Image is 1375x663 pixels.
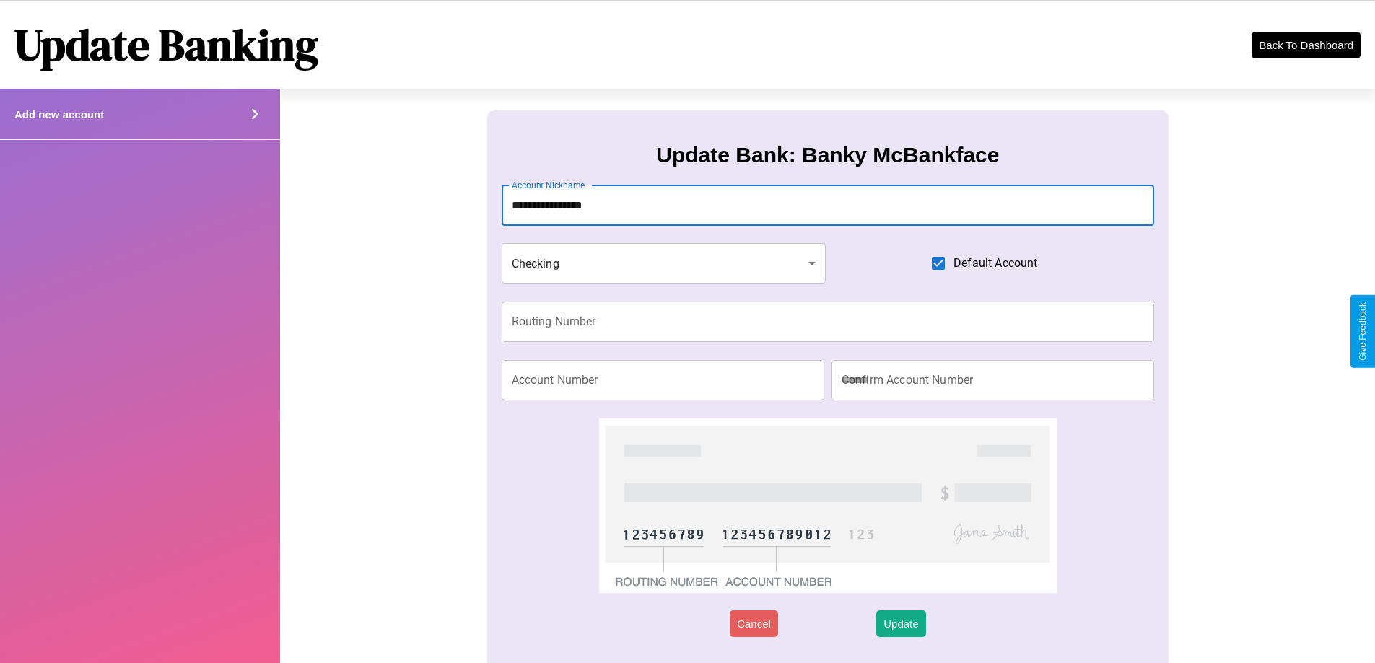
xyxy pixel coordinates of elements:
h1: Update Banking [14,15,318,74]
button: Back To Dashboard [1252,32,1361,58]
div: Give Feedback [1358,302,1368,361]
button: Cancel [730,610,778,637]
div: Checking [502,243,826,284]
img: check [599,418,1056,593]
label: Account Nickname [512,179,585,191]
span: Default Account [953,255,1037,272]
h3: Update Bank: Banky McBankface [656,143,999,167]
button: Update [876,610,925,637]
h4: Add new account [14,108,104,120]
